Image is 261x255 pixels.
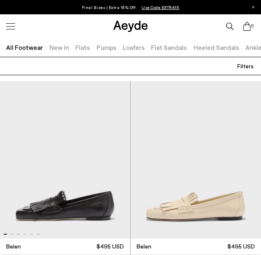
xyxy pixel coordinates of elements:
img: Belen Tassel Loafers [130,81,261,238]
span: Filters [237,63,254,69]
a: Belen $495 USD [130,239,261,254]
a: All Footwear [6,43,43,51]
span: Belen [6,242,21,251]
a: Loafers [123,43,145,51]
a: Pumps [97,43,117,51]
a: New In [49,43,69,51]
a: Heeled Sandals [193,43,239,51]
a: Flats [75,43,90,51]
span: Belen [137,242,151,251]
span: $495 USD [227,242,255,251]
a: Flat Sandals [151,43,187,51]
span: $495 USD [97,242,124,251]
